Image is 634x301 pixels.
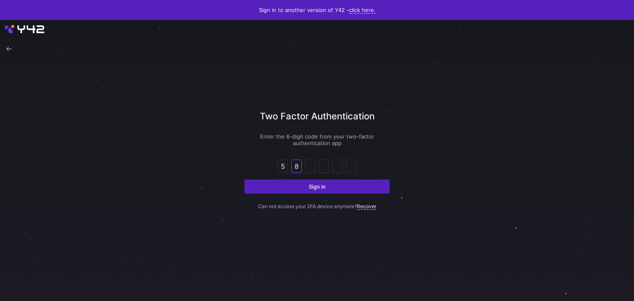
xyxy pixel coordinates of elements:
button: Sign in [244,180,390,194]
p: Can not access your 2FA device anymore? [244,194,390,209]
a: Recover [357,203,376,210]
span: Sign in [309,183,326,190]
p: Enter the 6-digit code from your two-factor authentication app [244,133,390,146]
div: Two Factor Authentication [244,109,390,133]
a: click here. [349,7,376,14]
